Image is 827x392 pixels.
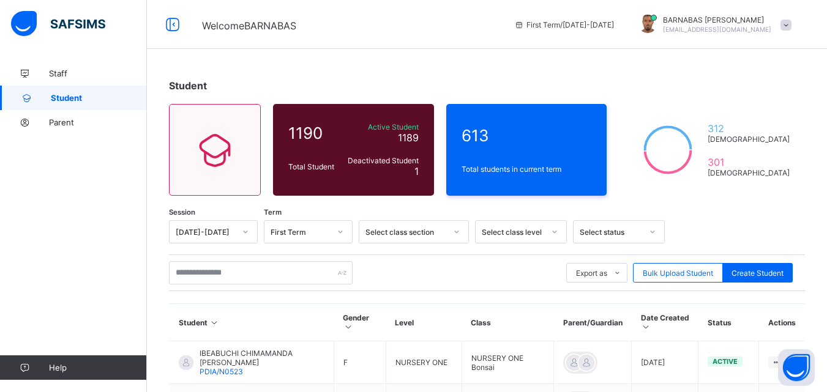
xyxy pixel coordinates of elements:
span: PDIA/N0523 [200,367,243,376]
span: 1190 [288,124,339,142]
span: IBEABUCHI CHIMAMANDA [PERSON_NAME] [200,349,324,367]
span: [DEMOGRAPHIC_DATA] [708,135,790,144]
span: [EMAIL_ADDRESS][DOMAIN_NAME] [663,26,771,33]
th: Parent/Guardian [554,304,632,341]
th: Gender [334,304,386,341]
th: Student [170,304,334,341]
span: 301 [708,156,790,168]
span: Help [49,363,146,372]
span: session/term information [514,20,614,29]
span: Staff [49,68,147,78]
td: F [334,341,386,384]
span: Parent [49,117,147,127]
i: Sort in Ascending Order [641,322,651,331]
th: Actions [759,304,805,341]
div: Total Student [285,159,342,174]
span: [DEMOGRAPHIC_DATA] [708,168,790,177]
span: Total students in current term [462,165,592,174]
td: [DATE] [632,341,698,384]
span: BARNABAS [PERSON_NAME] [663,15,771,24]
span: 613 [462,126,592,145]
span: 1 [414,165,419,177]
span: Term [264,208,282,216]
span: Bulk Upload Student [643,268,713,278]
td: NURSERY ONE Bonsai [462,341,554,384]
div: Select class section [365,227,446,237]
span: Session [169,208,195,216]
span: active [713,357,738,366]
span: Student [51,93,147,103]
span: Student [169,80,207,92]
i: Sort in Ascending Order [343,322,353,331]
button: Open asap [778,349,815,386]
span: Welcome BARNABAS [202,20,296,32]
div: [DATE]-[DATE] [176,227,235,237]
img: safsims [11,11,105,37]
span: 1189 [398,131,419,144]
td: NURSERY ONE [386,341,462,384]
div: Select class level [482,227,544,237]
span: Active Student [345,122,419,131]
div: Select status [580,227,642,237]
th: Level [386,304,462,341]
span: 312 [708,122,790,135]
div: BARNABASRICHARD [626,15,798,35]
th: Class [462,304,554,341]
i: Sort in Ascending Order [209,318,220,327]
th: Date Created [632,304,698,341]
span: Export as [576,268,607,278]
div: First Term [271,227,330,237]
th: Status [698,304,759,341]
span: Create Student [732,268,784,278]
span: Deactivated Student [345,156,419,165]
